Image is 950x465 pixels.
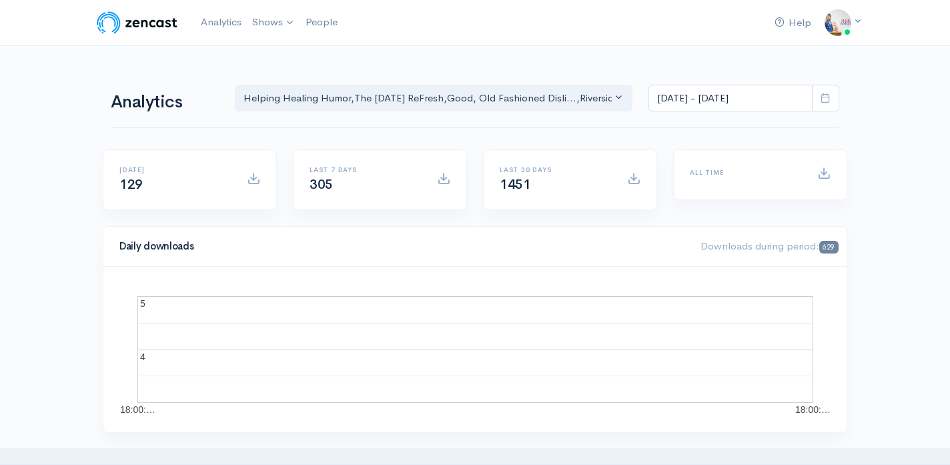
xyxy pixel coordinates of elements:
[119,283,831,416] svg: A chart.
[119,166,231,173] h6: [DATE]
[140,352,145,362] text: 4
[235,85,632,112] button: Helping Healing Humor, The Friday ReFresh, Good, Old Fashioned Disli..., Riverside Knight Lights
[300,8,343,37] a: People
[119,241,684,252] h4: Daily downloads
[310,166,421,173] h6: Last 7 days
[700,240,839,252] span: Downloads during period:
[244,91,612,106] div: Helping Healing Humor , The [DATE] ReFresh , Good, Old Fashioned Disli... , Riverside Knight Lights
[769,9,817,37] a: Help
[140,298,145,309] text: 5
[95,9,179,36] img: ZenCast Logo
[648,85,813,112] input: analytics date range selector
[247,8,300,37] a: Shows
[310,176,333,193] span: 305
[119,176,143,193] span: 129
[795,404,831,415] text: 18:00:…
[111,93,219,112] h1: Analytics
[500,166,611,173] h6: Last 30 days
[120,404,155,415] text: 18:00:…
[819,241,839,254] span: 629
[500,176,530,193] span: 1451
[195,8,247,37] a: Analytics
[690,169,801,176] h6: All time
[825,9,851,36] img: ...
